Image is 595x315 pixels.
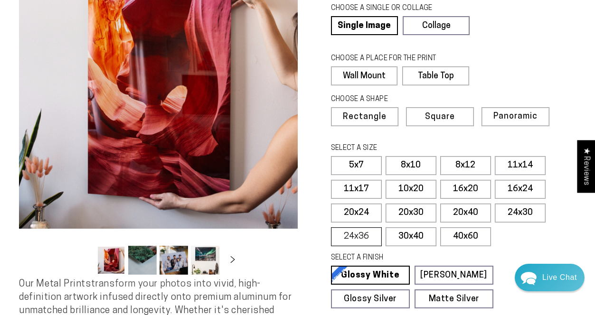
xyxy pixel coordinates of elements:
a: Collage [403,16,470,35]
label: 10x20 [386,180,436,199]
div: Contact Us Directly [542,264,577,291]
a: Glossy White [331,266,410,285]
label: 5x7 [331,156,382,175]
legend: CHOOSE A PLACE FOR THE PRINT [331,54,461,64]
button: Load image 4 in gallery view [191,246,219,275]
label: 24x30 [495,204,546,222]
button: Load image 1 in gallery view [97,246,125,275]
div: Click to open Judge.me floating reviews tab [577,140,595,193]
label: 20x30 [386,204,436,222]
label: 8x10 [386,156,436,175]
button: Slide left [73,250,94,270]
label: Wall Mount [331,66,398,85]
legend: CHOOSE A SINGLE OR COLLAGE [331,3,461,14]
a: Glossy Silver [331,289,410,308]
button: Load image 3 in gallery view [160,246,188,275]
label: 20x24 [331,204,382,222]
label: 16x24 [495,180,546,199]
label: 20x40 [440,204,491,222]
div: Chat widget toggle [515,264,585,291]
label: 40x60 [440,227,491,246]
legend: SELECT A SIZE [331,143,474,154]
button: Slide right [222,250,243,270]
label: Table Top [402,66,469,85]
span: Square [425,113,455,121]
span: Panoramic [493,112,538,121]
label: 11x17 [331,180,382,199]
label: 11x14 [495,156,546,175]
label: 30x40 [386,227,436,246]
legend: CHOOSE A SHAPE [331,94,462,105]
a: [PERSON_NAME] [415,266,493,285]
label: 16x20 [440,180,491,199]
legend: SELECT A FINISH [331,253,474,263]
span: Rectangle [343,113,387,121]
a: Single Image [331,16,398,35]
label: 8x12 [440,156,491,175]
label: 24x36 [331,227,382,246]
a: Matte Silver [415,289,493,308]
button: Load image 2 in gallery view [128,246,157,275]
